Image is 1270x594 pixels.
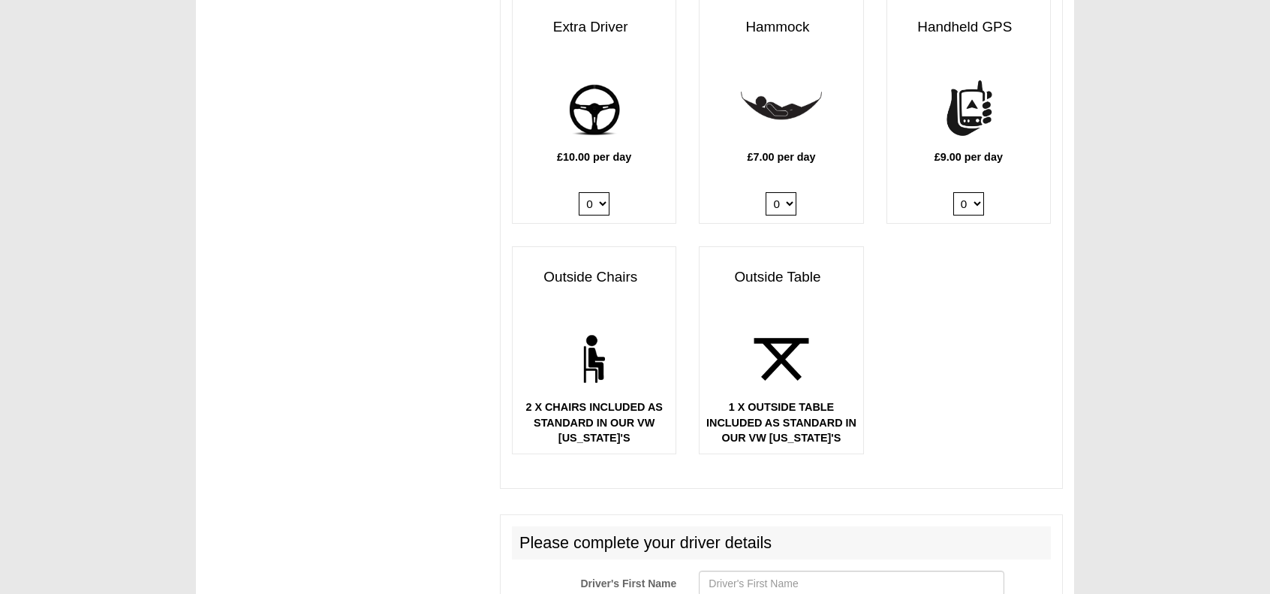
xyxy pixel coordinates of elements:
[706,401,856,444] b: 1 X OUTSIDE TABLE INCLUDED AS STANDARD IN OUR VW [US_STATE]'S
[553,318,635,400] img: chair.png
[512,526,1051,559] h2: Please complete your driver details
[553,68,635,150] img: add-driver.png
[525,401,663,444] b: 2 X CHAIRS INCLUDED AS STANDARD IN OUR VW [US_STATE]'S
[700,262,862,293] h3: Outside Table
[887,12,1050,43] h3: Handheld GPS
[928,68,1010,150] img: handheld-gps.png
[741,68,823,150] img: hammock.png
[501,571,688,591] label: Driver's First Name
[557,151,631,163] b: £10.00 per day
[513,262,676,293] h3: Outside Chairs
[700,12,862,43] h3: Hammock
[741,318,823,400] img: table.png
[513,12,676,43] h3: Extra Driver
[934,151,1003,163] b: £9.00 per day
[747,151,815,163] b: £7.00 per day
